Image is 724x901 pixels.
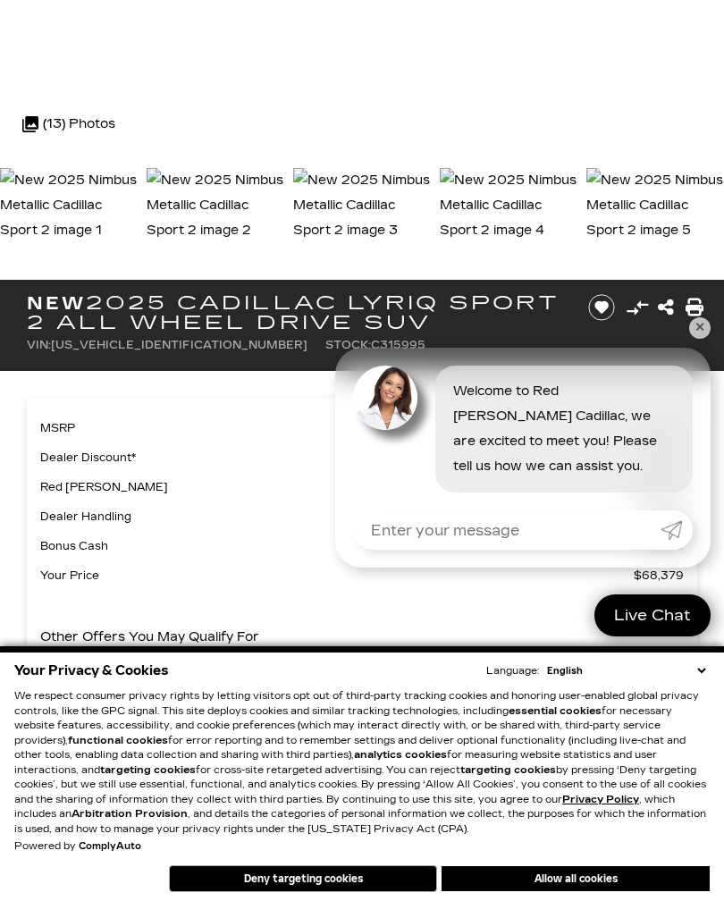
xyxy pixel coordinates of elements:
[100,764,196,776] strong: targeting cookies
[661,510,693,550] a: Submit
[543,663,710,678] select: Language Select
[40,534,684,559] a: Bonus Cash $2,000
[594,594,711,636] a: Live Chat
[509,705,602,717] strong: essential cookies
[169,865,437,892] button: Deny targeting cookies
[40,416,636,441] span: MSRP
[14,841,141,852] div: Powered by
[353,510,661,550] input: Enter your message
[442,866,710,891] button: Allow all cookies
[325,339,371,351] span: Stock:
[40,504,684,529] a: Dealer Handling $689
[371,339,425,351] span: C315995
[14,689,710,837] p: We respect consumer privacy rights by letting visitors opt out of third-party tracking cookies an...
[27,292,86,314] strong: New
[582,293,621,322] button: Save vehicle
[658,295,674,320] a: Share this New 2025 Cadillac LYRIQ Sport 2 All Wheel Drive SUV
[435,366,693,493] div: Welcome to Red [PERSON_NAME] Cadillac, we are excited to meet you! Please tell us how we can assi...
[440,168,577,243] img: New 2025 Nimbus Metallic Cadillac Sport 2 image 4
[27,339,51,351] span: VIN:
[40,563,684,588] a: Your Price $68,379
[14,658,169,683] span: Your Privacy & Cookies
[40,445,640,470] span: Dealer Discount*
[586,168,724,243] img: New 2025 Nimbus Metallic Cadillac Sport 2 image 5
[486,666,539,676] div: Language:
[354,749,447,761] strong: analytics cookies
[72,808,188,820] strong: Arbitration Provision
[624,294,651,321] button: Compare Vehicle
[27,293,566,333] h1: 2025 Cadillac LYRIQ Sport 2 All Wheel Drive SUV
[40,563,634,588] span: Your Price
[40,445,684,470] a: Dealer Discount* $2,361
[686,295,703,320] a: Print this New 2025 Cadillac LYRIQ Sport 2 All Wheel Drive SUV
[634,563,684,588] span: $68,379
[40,625,259,650] p: Other Offers You May Qualify For
[13,103,124,146] div: (13) Photos
[51,339,307,351] span: [US_VEHICLE_IDENTIFICATION_NUMBER]
[353,366,417,430] img: Agent profile photo
[79,841,141,852] a: ComplyAuto
[40,416,684,441] a: MSRP $72,740
[147,168,284,243] img: New 2025 Nimbus Metallic Cadillac Sport 2 image 2
[293,168,431,243] img: New 2025 Nimbus Metallic Cadillac Sport 2 image 3
[68,735,168,746] strong: functional cookies
[40,475,633,500] span: Red [PERSON_NAME]
[562,794,639,805] a: Privacy Policy
[40,475,684,500] a: Red [PERSON_NAME] $69,690
[40,534,637,559] span: Bonus Cash
[605,605,700,626] span: Live Chat
[460,764,556,776] strong: targeting cookies
[40,504,645,529] span: Dealer Handling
